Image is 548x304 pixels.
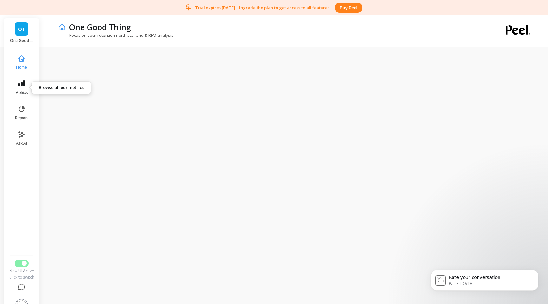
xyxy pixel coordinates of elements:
[10,38,33,43] p: One Good Thing
[335,3,362,13] button: Buy peel
[69,22,131,32] p: One Good Thing
[11,51,32,74] button: Home
[9,275,35,280] div: Click to switch
[18,25,25,33] span: OT
[9,280,35,295] button: Help
[11,127,32,150] button: Ask AI
[11,102,32,124] button: Reports
[11,76,32,99] button: Metrics
[16,65,27,70] span: Home
[421,256,548,301] iframe: Intercom notifications message
[15,260,29,267] button: Switch to Legacy UI
[58,32,173,38] p: Focus on your retention north star and & RFM analysis
[16,90,28,95] span: Metrics
[195,5,331,10] p: Trial expires [DATE]. Upgrade the plan to get access to all features!
[16,141,27,146] span: Ask AI
[9,268,35,274] div: New UI Active
[15,116,28,121] span: Reports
